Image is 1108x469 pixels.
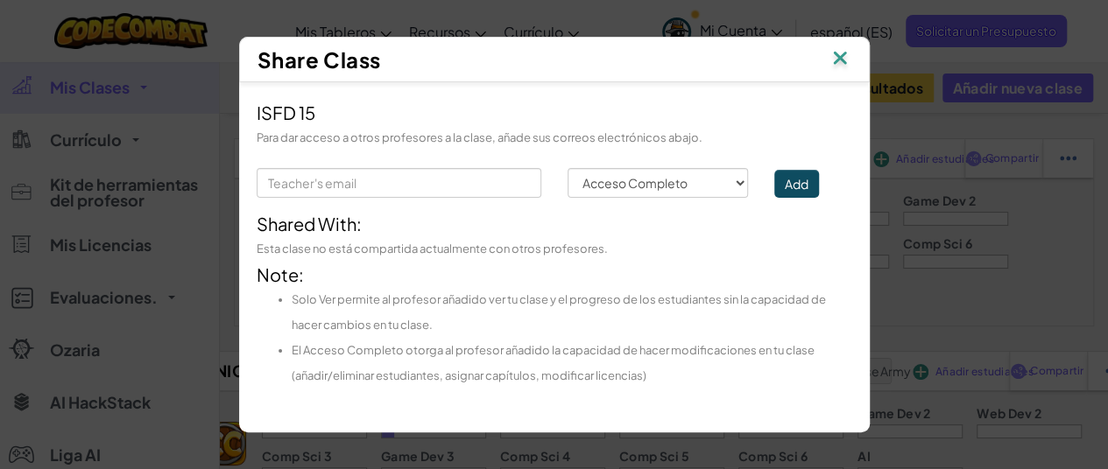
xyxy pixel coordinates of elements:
[257,236,852,262] div: Esta clase no está compartida actualmente con otros profesores.
[257,100,852,125] div: ISFD 15
[292,338,852,388] li: El Acceso Completo otorga al profesor añadido la capacidad de hacer modificaciones en tu clase (a...
[774,170,819,198] button: Add
[258,46,381,73] span: Share Class
[257,211,852,236] div: Shared With:
[829,46,851,73] img: IconClose.svg
[257,168,541,198] input: Teacher's email
[292,287,852,338] li: Solo Ver permite al profesor añadido ver tu clase y el progreso de los estudiantes sin la capacid...
[257,262,852,388] div: Note:
[257,125,852,150] div: Para dar acceso a otros profesores a la clase, añade sus correos electrónicos abajo.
